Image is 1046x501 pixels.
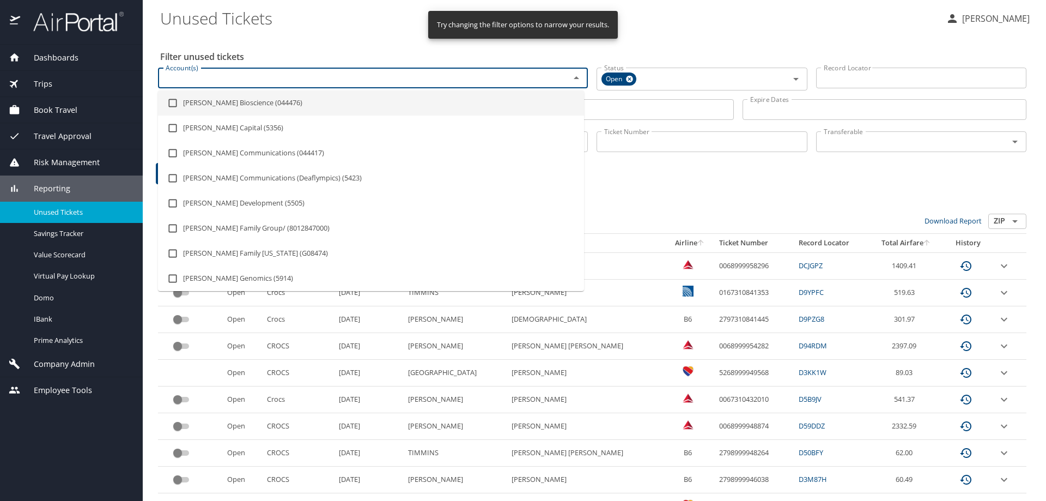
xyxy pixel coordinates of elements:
[20,358,95,370] span: Company Admin
[21,11,124,32] img: airportal-logo.png
[223,387,262,413] td: Open
[998,259,1011,273] button: expand row
[404,387,507,413] td: [PERSON_NAME]
[715,467,794,493] td: 2798999946038
[869,413,944,440] td: 2332.59
[683,286,694,297] img: United Airlines
[507,333,666,360] td: [PERSON_NAME] [PERSON_NAME]
[223,413,262,440] td: Open
[223,467,262,493] td: Open
[160,1,937,35] h1: Unused Tickets
[799,314,824,324] a: D9PZG8
[34,250,130,260] span: Value Scorecard
[799,287,824,297] a: D9YPFC
[20,130,92,142] span: Travel Approval
[569,70,584,86] button: Close
[20,104,77,116] span: Book Travel
[158,191,584,216] li: [PERSON_NAME] Development (5505)
[158,216,584,241] li: [PERSON_NAME] Family Group/ (8012847000)
[715,413,794,440] td: 0068999948874
[715,440,794,467] td: 2798999948264
[869,280,944,306] td: 519.63
[20,384,92,396] span: Employee Tools
[869,234,944,252] th: Total Airfare
[507,387,666,413] td: [PERSON_NAME]
[404,360,507,387] td: [GEOGRAPHIC_DATA]
[263,333,335,360] td: CROCS
[507,467,666,493] td: [PERSON_NAME]
[20,78,52,90] span: Trips
[944,234,993,252] th: History
[998,420,1011,433] button: expand row
[158,241,584,266] li: [PERSON_NAME] Family [US_STATE] (G08474)
[869,387,944,413] td: 541.37
[335,467,404,493] td: [DATE]
[998,313,1011,326] button: expand row
[715,280,794,306] td: 0167310841353
[715,360,794,387] td: 5268999949568
[437,14,609,35] div: Try changing the filter options to narrow your results.
[715,306,794,333] td: 2797310841445
[34,335,130,346] span: Prime Analytics
[507,280,666,306] td: [PERSON_NAME]
[941,9,1034,28] button: [PERSON_NAME]
[683,393,694,403] img: Delta Airlines
[869,306,944,333] td: 301.97
[404,440,507,467] td: TIMMINS
[869,440,944,467] td: 62.00
[263,360,335,387] td: CROCS
[160,48,1029,65] h2: Filter unused tickets
[683,339,694,350] img: Delta Airlines
[799,367,826,377] a: D3KK1W
[998,446,1011,460] button: expand row
[20,52,78,64] span: Dashboards
[34,271,130,281] span: Virtual Pay Lookup
[715,387,794,413] td: 0067310432010
[20,183,70,195] span: Reporting
[869,252,944,279] td: 1409.41
[263,306,335,333] td: Crocs
[34,314,130,324] span: IBank
[925,216,982,226] a: Download Report
[34,207,130,218] span: Unused Tickets
[998,366,1011,379] button: expand row
[998,393,1011,406] button: expand row
[715,234,794,252] th: Ticket Number
[335,360,404,387] td: [DATE]
[335,387,404,413] td: [DATE]
[335,306,404,333] td: [DATE]
[335,333,404,360] td: [DATE]
[869,467,944,493] td: 60.49
[799,341,827,351] a: D94RDM
[507,306,666,333] td: [DEMOGRAPHIC_DATA]
[715,333,794,360] td: 0068999954282
[1007,134,1023,149] button: Open
[923,240,931,247] button: sort
[158,166,584,191] li: [PERSON_NAME] Communications (Deaflympics) (5423)
[156,163,192,184] button: Filter
[869,333,944,360] td: 2397.09
[335,413,404,440] td: [DATE]
[684,314,692,324] span: B6
[507,252,666,279] td: [PERSON_NAME]
[158,141,584,166] li: [PERSON_NAME] Communications (044417)
[34,228,130,239] span: Savings Tracker
[223,333,262,360] td: Open
[799,394,822,404] a: D5B9JV
[223,306,262,333] td: Open
[683,259,694,270] img: Delta Airlines
[507,360,666,387] td: [PERSON_NAME]
[404,333,507,360] td: [PERSON_NAME]
[959,12,1030,25] p: [PERSON_NAME]
[684,474,692,484] span: B6
[1007,214,1023,229] button: Open
[158,266,584,291] li: [PERSON_NAME] Genomics (5914)
[998,473,1011,486] button: expand row
[34,293,130,303] span: Domo
[263,467,335,493] td: CROCS
[404,413,507,440] td: [PERSON_NAME]
[799,448,823,457] a: D50BFY
[788,71,804,87] button: Open
[799,421,825,431] a: D59DDZ
[998,340,1011,353] button: expand row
